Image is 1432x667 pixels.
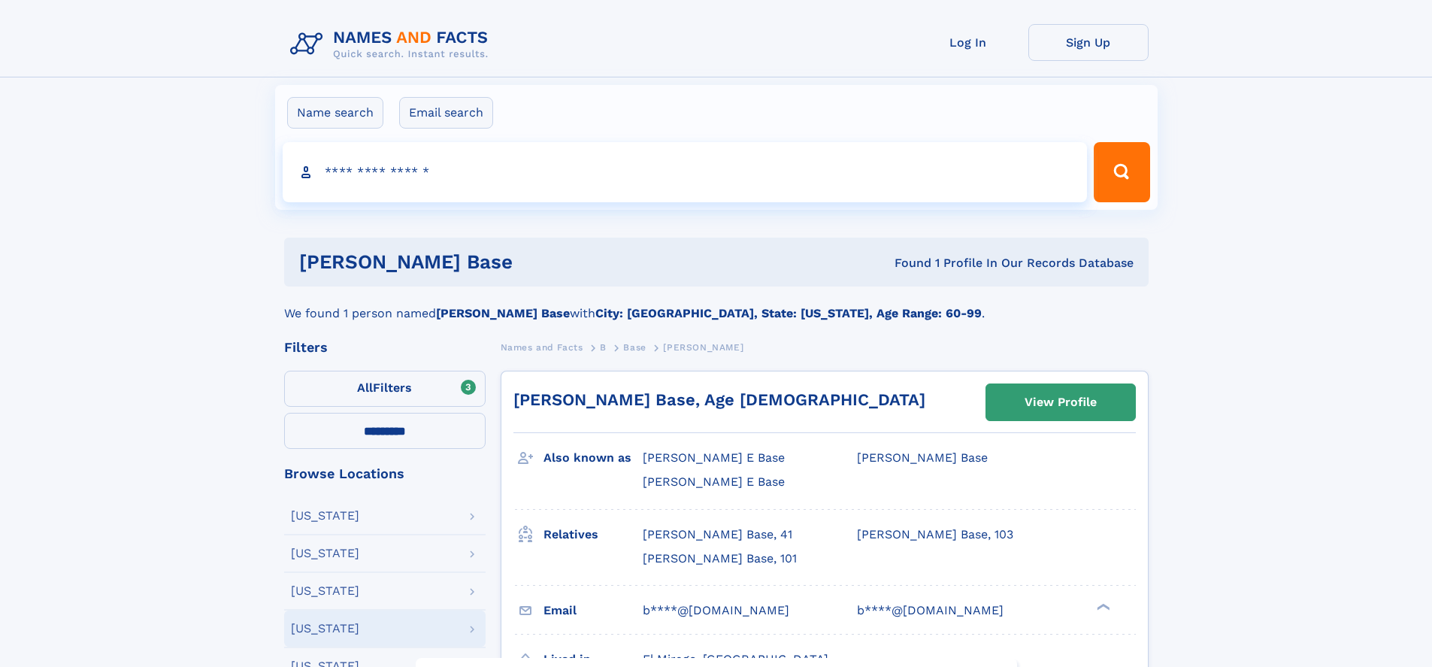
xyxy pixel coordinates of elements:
a: B [600,338,607,356]
h1: [PERSON_NAME] Base [299,253,704,271]
a: [PERSON_NAME] Base, Age [DEMOGRAPHIC_DATA] [513,390,925,409]
span: B [600,342,607,353]
a: Base [623,338,646,356]
span: All [357,380,373,395]
div: [US_STATE] [291,623,359,635]
div: Filters [284,341,486,354]
span: [PERSON_NAME] [663,342,743,353]
div: [US_STATE] [291,510,359,522]
div: [US_STATE] [291,585,359,597]
h3: Email [543,598,643,623]
a: [PERSON_NAME] Base, 101 [643,550,797,567]
a: [PERSON_NAME] Base, 103 [857,526,1013,543]
b: City: [GEOGRAPHIC_DATA], State: [US_STATE], Age Range: 60-99 [595,306,982,320]
img: Logo Names and Facts [284,24,501,65]
span: Base [623,342,646,353]
div: [US_STATE] [291,547,359,559]
div: ❯ [1093,602,1111,611]
span: [PERSON_NAME] E Base [643,474,785,489]
button: Search Button [1094,142,1149,202]
label: Name search [287,97,383,129]
a: Sign Up [1028,24,1149,61]
span: [PERSON_NAME] Base [857,450,988,465]
a: Names and Facts [501,338,583,356]
input: search input [283,142,1088,202]
h3: Also known as [543,445,643,471]
div: Browse Locations [284,467,486,481]
span: El Mirage, [GEOGRAPHIC_DATA] [643,652,828,666]
div: View Profile [1025,385,1097,420]
label: Filters [284,371,486,407]
h3: Relatives [543,522,643,547]
a: [PERSON_NAME] Base, 41 [643,526,792,543]
div: Found 1 Profile In Our Records Database [704,255,1134,271]
a: View Profile [986,384,1135,420]
a: Log In [908,24,1028,61]
label: Email search [399,97,493,129]
div: We found 1 person named with . [284,287,1149,323]
span: [PERSON_NAME] E Base [643,450,785,465]
b: [PERSON_NAME] Base [436,306,570,320]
